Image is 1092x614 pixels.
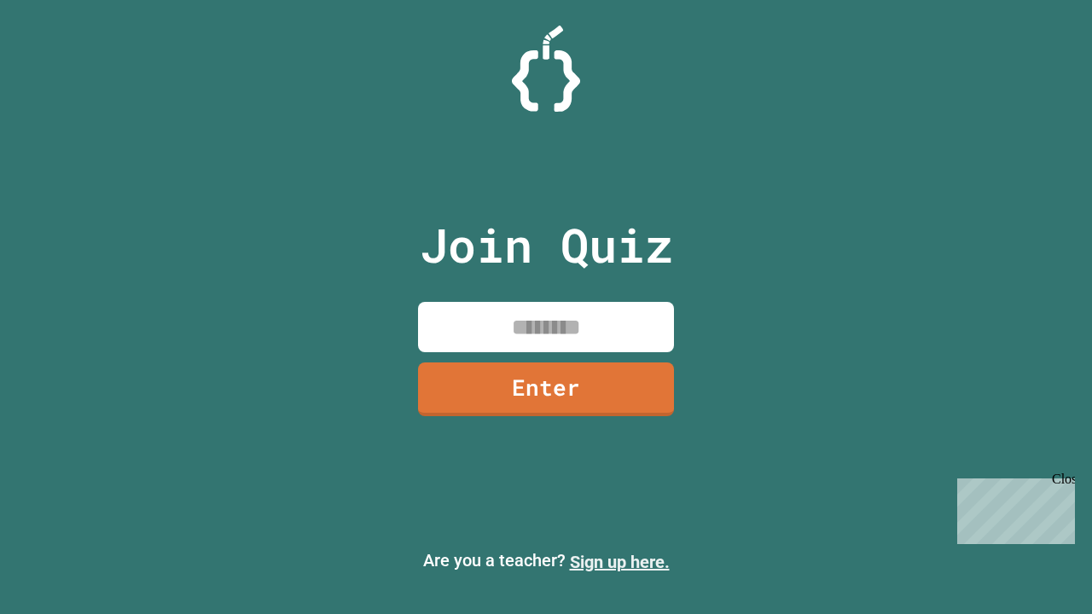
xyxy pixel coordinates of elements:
[420,210,673,281] p: Join Quiz
[1020,546,1075,597] iframe: chat widget
[14,547,1078,575] p: Are you a teacher?
[950,472,1075,544] iframe: chat widget
[570,552,670,572] a: Sign up here.
[418,362,674,416] a: Enter
[7,7,118,108] div: Chat with us now!Close
[512,26,580,112] img: Logo.svg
